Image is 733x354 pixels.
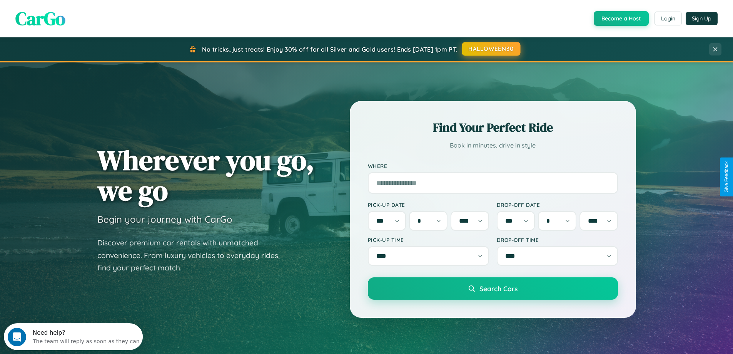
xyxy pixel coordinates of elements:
[97,213,232,225] h3: Begin your journey with CarGo
[655,12,682,25] button: Login
[15,6,65,31] span: CarGo
[97,145,314,206] h1: Wherever you go, we go
[3,3,143,24] div: Open Intercom Messenger
[8,328,26,346] iframe: Intercom live chat
[29,7,136,13] div: Need help?
[202,45,457,53] span: No tricks, just treats! Enjoy 30% off for all Silver and Gold users! Ends [DATE] 1pm PT.
[686,12,718,25] button: Sign Up
[497,237,618,243] label: Drop-off Time
[368,237,489,243] label: Pick-up Time
[368,163,618,169] label: Where
[497,201,618,208] label: Drop-off Date
[4,323,143,350] iframe: Intercom live chat discovery launcher
[368,140,618,151] p: Book in minutes, drive in style
[368,277,618,300] button: Search Cars
[462,42,521,56] button: HALLOWEEN30
[368,119,618,136] h2: Find Your Perfect Ride
[594,11,649,26] button: Become a Host
[479,284,518,293] span: Search Cars
[724,161,729,193] div: Give Feedback
[368,201,489,208] label: Pick-up Date
[29,13,136,21] div: The team will reply as soon as they can
[97,237,290,274] p: Discover premium car rentals with unmatched convenience. From luxury vehicles to everyday rides, ...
